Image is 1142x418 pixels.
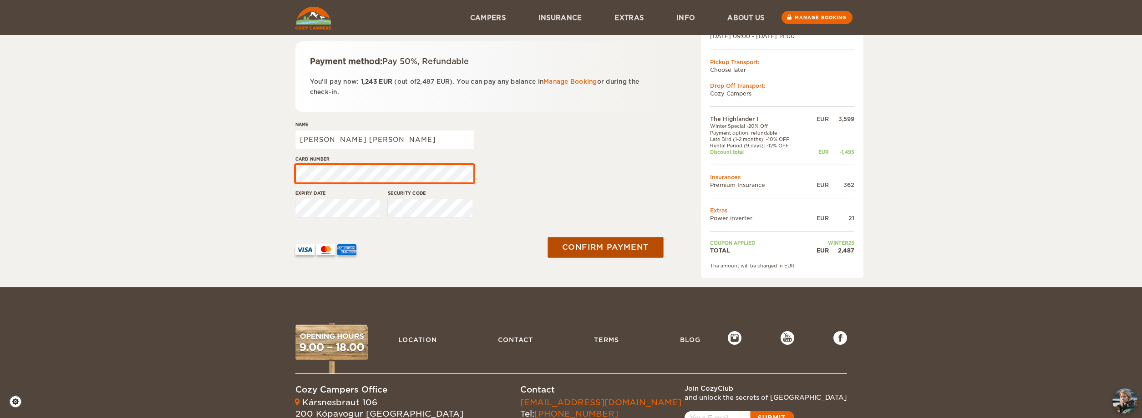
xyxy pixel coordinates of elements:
img: mastercard [316,244,335,255]
a: Terms [589,331,624,348]
label: Security code [388,190,472,196]
div: 21 [829,214,854,222]
div: The amount will be charged in EUR [710,262,854,269]
div: EUR [807,149,828,155]
a: [EMAIL_ADDRESS][DOMAIN_NAME] [520,398,681,407]
img: VISA [295,244,315,255]
td: Late Bird (1-2 months): -10% OFF [710,136,808,142]
span: EUR [379,78,392,85]
div: EUR [807,214,828,222]
div: EUR [807,181,828,189]
td: Extras [710,206,854,214]
button: chat-button [1112,388,1137,413]
span: 1,243 [361,78,377,85]
span: 2,487 [416,78,434,85]
p: You'll pay now: (out of ). You can pay any balance in or during the check-in. [310,76,647,98]
label: Name [295,121,474,128]
td: Premium Insurance [710,181,808,189]
div: Pickup Transport: [710,58,854,66]
div: Payment method: [310,56,647,67]
a: Cookie settings [9,395,28,408]
div: and unlock the secrets of [GEOGRAPHIC_DATA] [685,393,847,402]
td: Power inverter [710,214,808,222]
span: Pay 50%, Refundable [382,57,469,66]
img: Cozy Campers [295,7,331,30]
td: Insurances [710,173,854,181]
div: Join CozyClub [685,384,847,393]
div: 362 [829,181,854,189]
td: Cozy Campers [710,90,854,97]
td: TOTAL [710,247,808,254]
div: Contact [520,384,681,396]
td: Choose later [710,66,854,74]
img: Freyja at Cozy Campers [1112,388,1137,413]
td: The Highlander I [710,115,808,123]
span: EUR [436,78,450,85]
button: Confirm payment [548,237,663,258]
td: Winter Special -20% Off [710,123,808,129]
div: [DATE] 09:00 - [DATE] 14:00 [710,32,854,40]
label: Expiry date [295,190,380,196]
td: Rental Period (9 days): -12% OFF [710,142,808,149]
div: -1,495 [829,149,854,155]
div: EUR [807,247,828,254]
a: Contact [493,331,538,348]
div: EUR [807,115,828,123]
div: Drop Off Transport: [710,82,854,90]
a: Manage Booking [543,78,597,85]
label: Card number [295,156,474,162]
td: WINTER25 [807,240,854,246]
div: 2,487 [829,247,854,254]
a: Location [394,331,442,348]
div: Cozy Campers Office [295,384,463,396]
a: Manage booking [782,11,853,24]
td: Payment option: refundable [710,130,808,136]
div: 3,599 [829,115,854,123]
td: Discount total [710,149,808,155]
img: AMEX [337,244,356,255]
td: Coupon applied [710,240,808,246]
a: Blog [675,331,705,348]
